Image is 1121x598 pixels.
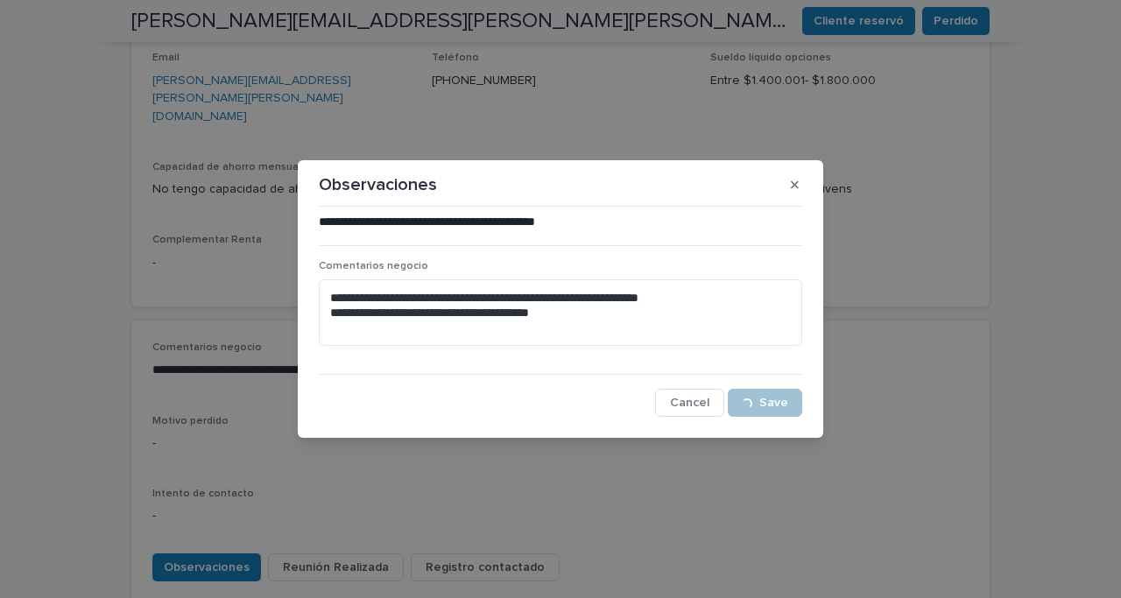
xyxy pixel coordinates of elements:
p: Observaciones [319,174,437,195]
span: Comentarios negocio [319,261,428,271]
span: Save [759,397,788,409]
button: Save [728,389,802,417]
button: Cancel [655,389,724,417]
span: Cancel [670,397,709,409]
